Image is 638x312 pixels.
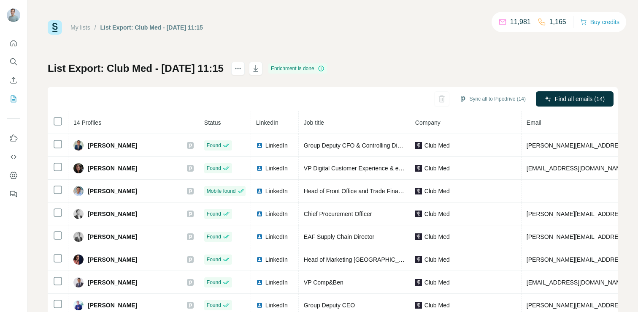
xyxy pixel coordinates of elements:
[73,232,84,242] img: Avatar
[265,187,288,195] span: LinkedIn
[415,188,422,194] img: company-logo
[527,119,541,126] span: Email
[7,54,20,69] button: Search
[95,23,96,32] li: /
[304,256,415,263] span: Head of Marketing [GEOGRAPHIC_DATA]
[424,301,450,309] span: Club Med
[73,255,84,265] img: Avatar
[304,119,324,126] span: Job title
[536,91,614,107] button: Find all emails (14)
[73,277,84,287] img: Avatar
[256,279,263,286] img: LinkedIn logo
[415,142,422,149] img: company-logo
[7,149,20,164] button: Use Surfe API
[510,17,531,27] p: 11,981
[527,279,627,286] span: [EMAIL_ADDRESS][DOMAIN_NAME]
[415,256,422,263] img: company-logo
[7,168,20,183] button: Dashboard
[265,233,288,241] span: LinkedIn
[415,165,422,172] img: company-logo
[424,141,450,150] span: Club Med
[70,24,90,31] a: My lists
[73,163,84,173] img: Avatar
[207,256,221,263] span: Found
[256,142,263,149] img: LinkedIn logo
[207,142,221,149] span: Found
[88,187,137,195] span: [PERSON_NAME]
[204,119,221,126] span: Status
[73,186,84,196] img: Avatar
[424,233,450,241] span: Club Med
[415,119,441,126] span: Company
[265,164,288,172] span: LinkedIn
[73,300,84,310] img: Avatar
[256,302,263,309] img: LinkedIn logo
[304,302,355,309] span: Group Deputy CEO
[7,91,20,107] button: My lists
[304,188,408,194] span: Head of Front Office and Trade Finance
[304,211,372,217] span: Chief Procurement Officer
[7,131,20,146] button: Use Surfe on LinkedIn
[256,211,263,217] img: LinkedIn logo
[48,20,62,35] img: Surfe Logo
[424,255,450,264] span: Club Med
[304,279,343,286] span: VP Comp&Ben
[207,301,221,309] span: Found
[454,93,532,105] button: Sync all to Pipedrive (14)
[207,210,221,218] span: Found
[424,278,450,287] span: Club Med
[88,164,137,172] span: [PERSON_NAME]
[231,62,245,75] button: actions
[7,36,20,51] button: Quick start
[424,210,450,218] span: Club Med
[268,63,327,74] div: Enrichment is done
[415,302,422,309] img: company-logo
[265,278,288,287] span: LinkedIn
[7,186,20,202] button: Feedback
[207,279,221,286] span: Found
[88,301,137,309] span: [PERSON_NAME]
[424,187,450,195] span: Club Med
[580,16,619,28] button: Buy credits
[304,233,374,240] span: EAF Supply Chain Director
[7,8,20,22] img: Avatar
[304,165,427,172] span: VP Digital Customer Experience & eCommerce
[265,141,288,150] span: LinkedIn
[424,164,450,172] span: Club Med
[73,119,101,126] span: 14 Profiles
[549,17,566,27] p: 1,165
[304,142,543,149] span: Group Deputy CFO & Controlling Director | [GEOGRAPHIC_DATA], [GEOGRAPHIC_DATA]
[88,255,137,264] span: [PERSON_NAME]
[265,255,288,264] span: LinkedIn
[415,211,422,217] img: company-logo
[256,256,263,263] img: LinkedIn logo
[7,73,20,88] button: Enrich CSV
[88,141,137,150] span: [PERSON_NAME]
[207,233,221,241] span: Found
[73,209,84,219] img: Avatar
[207,187,236,195] span: Mobile found
[256,165,263,172] img: LinkedIn logo
[256,119,278,126] span: LinkedIn
[207,164,221,172] span: Found
[256,233,263,240] img: LinkedIn logo
[415,279,422,286] img: company-logo
[100,23,203,32] div: List Export: Club Med - [DATE] 11:15
[265,301,288,309] span: LinkedIn
[527,165,627,172] span: [EMAIL_ADDRESS][DOMAIN_NAME]
[555,95,605,103] span: Find all emails (14)
[73,140,84,151] img: Avatar
[88,233,137,241] span: [PERSON_NAME]
[88,210,137,218] span: [PERSON_NAME]
[256,188,263,194] img: LinkedIn logo
[265,210,288,218] span: LinkedIn
[48,62,224,75] h1: List Export: Club Med - [DATE] 11:15
[415,233,422,240] img: company-logo
[88,278,137,287] span: [PERSON_NAME]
